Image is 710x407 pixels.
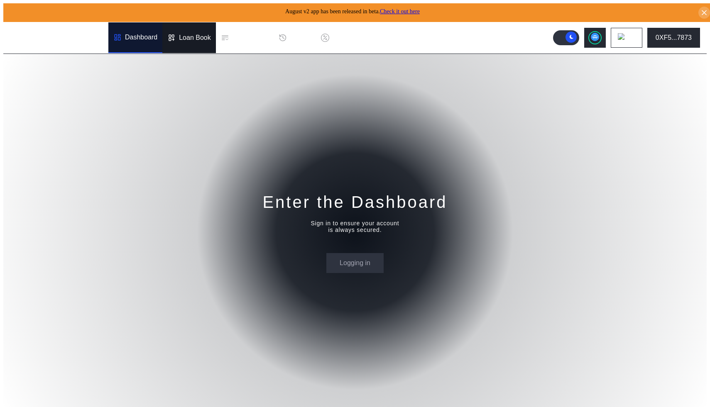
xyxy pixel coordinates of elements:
a: Permissions [216,22,274,53]
button: 0XF5...7873 [647,28,700,48]
div: Enter the Dashboard [262,191,447,213]
span: August v2 app has been released in beta. [285,8,420,15]
div: Sign in to ensure your account is always secured. [311,220,399,233]
button: Logging in [326,253,384,273]
div: Discount Factors [333,34,382,41]
button: chain logo [611,28,642,48]
a: Discount Factors [316,22,387,53]
div: History [290,34,311,41]
div: 0XF5...7873 [656,34,692,41]
div: Dashboard [125,34,157,41]
a: Dashboard [108,22,162,53]
a: History [274,22,316,53]
div: Loan Book [179,34,211,41]
a: Loan Book [162,22,216,53]
a: Check it out here [380,8,420,15]
img: chain logo [618,33,627,42]
div: Permissions [233,34,269,41]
